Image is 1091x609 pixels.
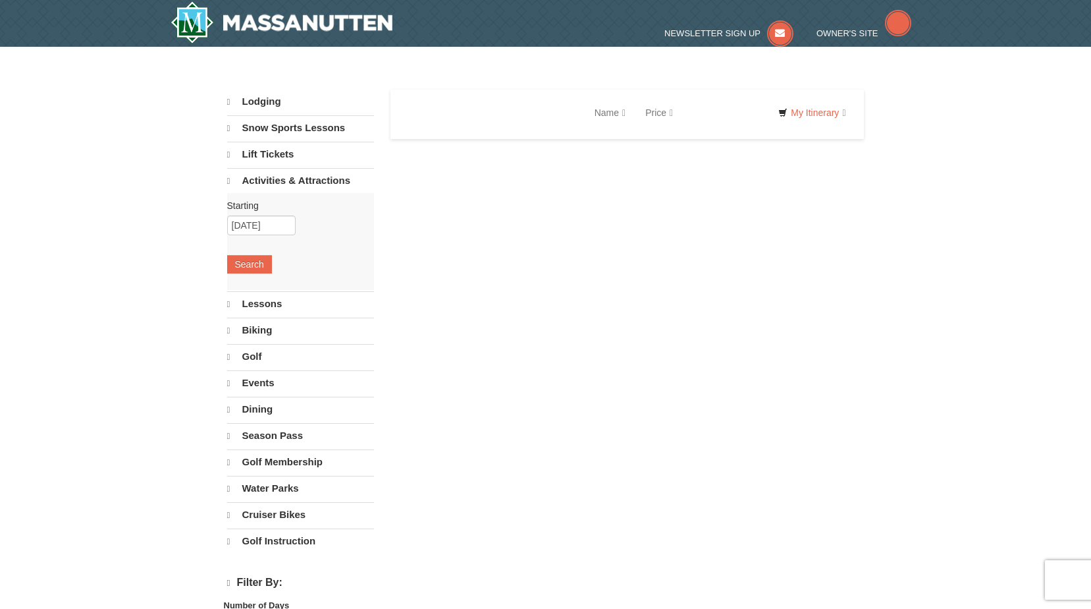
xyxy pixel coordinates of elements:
a: Golf Instruction [227,529,374,554]
a: Massanutten Resort [171,1,393,43]
img: Massanutten Resort Logo [171,1,393,43]
a: Cruiser Bikes [227,502,374,527]
span: Newsletter Sign Up [664,28,760,38]
a: Price [635,100,683,126]
a: Snow Sports Lessons [227,115,374,140]
a: Biking [227,318,374,343]
a: Lodging [227,90,374,114]
a: Season Pass [227,423,374,448]
a: My Itinerary [770,103,854,123]
label: Starting [227,199,364,212]
a: Events [227,370,374,395]
a: Dining [227,397,374,422]
a: Golf [227,344,374,369]
a: Lessons [227,291,374,316]
h4: Filter By: [227,577,374,589]
a: Newsletter Sign Up [664,28,793,38]
a: Water Parks [227,476,374,501]
a: Golf Membership [227,449,374,475]
span: Owner's Site [816,28,878,38]
button: Search [227,255,272,274]
a: Lift Tickets [227,142,374,167]
a: Activities & Attractions [227,168,374,193]
a: Owner's Site [816,28,911,38]
a: Name [585,100,635,126]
